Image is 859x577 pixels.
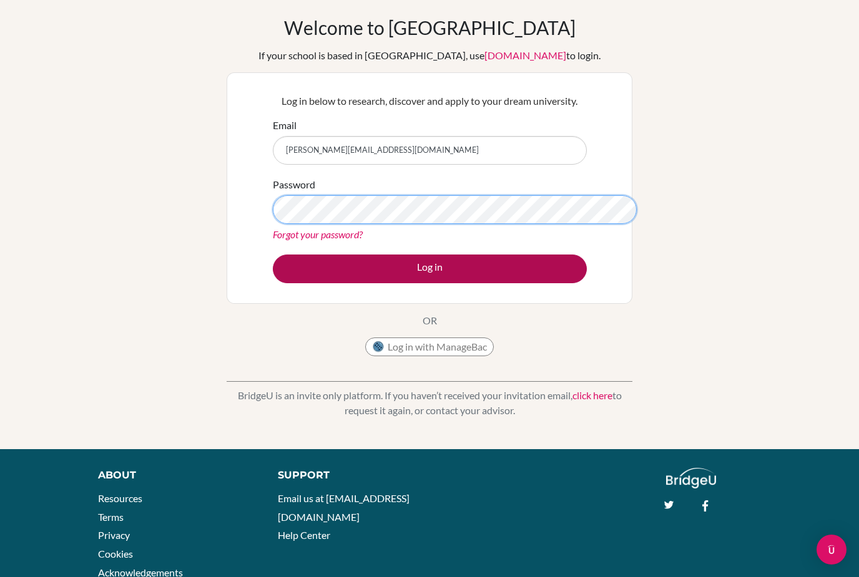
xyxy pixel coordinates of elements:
div: Open Intercom Messenger [817,535,847,565]
a: Email us at [EMAIL_ADDRESS][DOMAIN_NAME] [278,492,410,523]
p: OR [423,313,437,328]
button: Log in with ManageBac [365,337,494,356]
a: Privacy [98,529,130,541]
p: Log in below to research, discover and apply to your dream university. [273,94,587,109]
div: If your school is based in [GEOGRAPHIC_DATA], use to login. [258,48,601,63]
a: Forgot your password? [273,228,363,240]
label: Password [273,177,315,192]
img: logo_white@2x-f4f0deed5e89b7ecb1c2cc34c3e3d731f90f0f143d5ea2071677605dd97b5244.png [666,468,717,488]
a: click here [572,389,612,401]
a: Terms [98,511,124,523]
label: Email [273,118,297,133]
a: Help Center [278,529,330,541]
a: [DOMAIN_NAME] [484,49,566,61]
div: About [98,468,250,483]
button: Log in [273,255,587,283]
p: BridgeU is an invite only platform. If you haven’t received your invitation email, to request it ... [227,388,632,418]
div: Support [278,468,417,483]
h1: Welcome to [GEOGRAPHIC_DATA] [284,16,576,39]
a: Resources [98,492,142,504]
a: Cookies [98,548,133,560]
